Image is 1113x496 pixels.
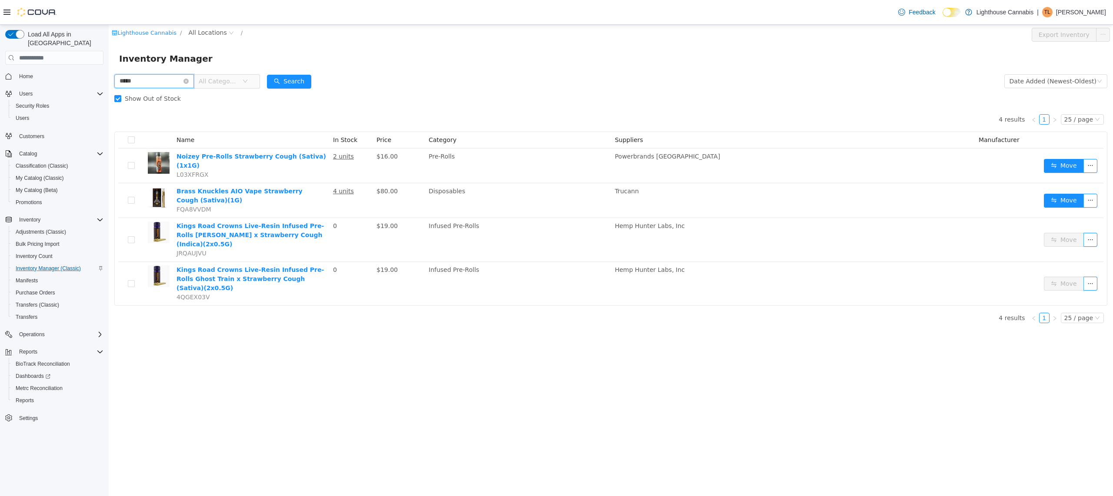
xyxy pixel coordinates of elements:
span: Security Roles [12,101,103,111]
span: Reports [16,347,103,357]
span: BioTrack Reconciliation [16,360,70,367]
span: Bulk Pricing Import [16,241,60,248]
span: $80.00 [268,163,289,170]
li: Next Page [941,89,951,100]
li: 1 [930,89,941,100]
td: Infused Pre-Rolls [317,237,503,281]
span: / [71,5,73,11]
span: Metrc Reconciliation [16,385,63,392]
button: BioTrack Reconciliation [9,358,107,370]
button: icon: ellipsis [975,169,989,183]
span: Catalog [19,150,37,157]
i: icon: down [986,92,991,98]
button: icon: swapMove [935,169,975,183]
button: Reports [2,346,107,358]
img: Kings Road Crowns Live-Resin Infused Pre-Rolls Ghost Train x Strawberry Cough (Sativa)(2x0.5G) he... [39,241,61,262]
span: Classification (Classic) [12,161,103,171]
button: Users [2,88,107,100]
div: 25 / page [956,90,984,99]
span: My Catalog (Beta) [16,187,58,194]
span: Home [16,71,103,82]
u: 2 units [224,128,245,135]
button: Users [16,89,36,99]
button: Transfers [9,311,107,323]
a: Transfers (Classic) [12,300,63,310]
button: icon: swapMove [935,134,975,148]
span: All Locations [80,3,118,13]
button: Inventory [2,214,107,226]
button: Settings [2,412,107,424]
p: | [1037,7,1039,17]
span: Inventory [19,216,40,223]
span: Show Out of Stock [13,70,76,77]
span: My Catalog (Classic) [16,175,64,182]
span: Purchase Orders [12,288,103,298]
button: Catalog [2,148,107,160]
span: $19.00 [268,198,289,205]
span: Load All Apps in [GEOGRAPHIC_DATA] [24,30,103,47]
div: Theo Lu [1042,7,1053,17]
button: Inventory [16,215,44,225]
span: Powerbrands [GEOGRAPHIC_DATA] [506,128,611,135]
button: Inventory Manager (Classic) [9,262,107,274]
img: Kings Road Crowns Live-Resin Infused Pre-Rolls Donny Burger x Strawberry Cough (Indica)(2x0.5G) h... [39,197,61,218]
button: Home [2,70,107,83]
span: Dashboards [16,373,50,380]
li: Previous Page [920,288,930,298]
i: icon: shop [3,5,9,11]
td: Disposables [317,159,503,193]
img: Noizey Pre-Rolls Strawberry Cough (Sativa)(1x1G) hero shot [39,127,61,149]
a: Feedback [895,3,939,21]
span: All Categories [90,52,130,61]
span: Name [68,112,86,119]
span: Category [320,112,348,119]
span: Manifests [12,275,103,286]
a: Brass Knuckles AIO Vape Strawberry Cough (Sativa)(1G) [68,163,194,179]
span: Users [16,115,29,122]
span: Transfers (Classic) [12,300,103,310]
button: Purchase Orders [9,287,107,299]
a: Transfers [12,312,41,322]
button: icon: ellipsis [987,3,1001,17]
span: Hemp Hunter Labs, Inc [506,241,576,248]
input: Dark Mode [943,8,961,17]
span: Price [268,112,283,119]
span: $16.00 [268,128,289,135]
span: Settings [19,415,38,422]
a: Inventory Count [12,251,56,261]
button: Catalog [16,149,40,159]
p: Lighthouse Cannabis [976,7,1034,17]
span: Feedback [909,8,935,17]
span: FQA8VVDM [68,181,103,188]
span: Customers [19,133,44,140]
i: icon: left [923,291,928,296]
img: Cova [17,8,57,17]
button: icon: swapMove [935,208,975,222]
i: icon: right [943,93,949,98]
span: 4QGEX03V [68,269,101,276]
button: Export Inventory [923,3,988,17]
a: Kings Road Crowns Live-Resin Infused Pre-Rolls Ghost Train x Strawberry Cough (Sativa)(2x0.5G) [68,241,215,267]
button: icon: ellipsis [975,208,989,222]
span: Catalog [16,149,103,159]
li: Previous Page [920,89,930,100]
span: Customers [16,130,103,141]
li: 4 results [890,89,916,100]
span: Dashboards [12,371,103,381]
a: Bulk Pricing Import [12,239,63,249]
button: Operations [16,329,48,340]
span: Inventory Count [12,251,103,261]
span: Manufacturer [870,112,911,119]
a: Customers [16,131,48,142]
button: Transfers (Classic) [9,299,107,311]
td: Infused Pre-Rolls [317,193,503,237]
span: $19.00 [268,241,289,248]
button: Reports [16,347,41,357]
a: Inventory Manager (Classic) [12,263,84,274]
u: 4 units [224,163,245,170]
button: Security Roles [9,100,107,112]
span: Adjustments (Classic) [16,228,66,235]
p: [PERSON_NAME] [1056,7,1106,17]
i: icon: down [988,54,993,60]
